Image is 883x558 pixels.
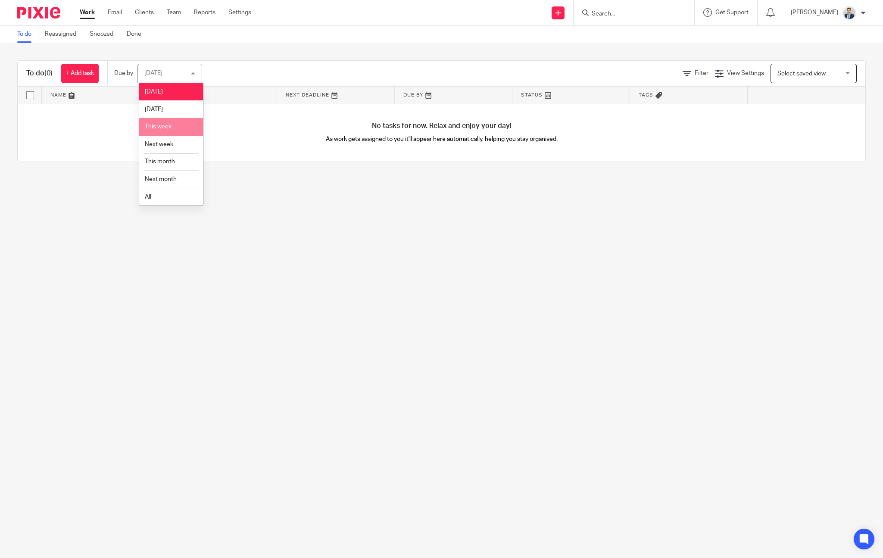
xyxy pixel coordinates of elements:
[145,124,172,130] span: This week
[45,26,83,43] a: Reassigned
[715,9,749,16] span: Get Support
[145,141,173,147] span: Next week
[145,194,151,200] span: All
[44,70,53,77] span: (0)
[194,8,215,17] a: Reports
[145,106,163,112] span: [DATE]
[145,89,163,95] span: [DATE]
[80,8,95,17] a: Work
[591,10,668,18] input: Search
[791,8,838,17] p: [PERSON_NAME]
[18,122,865,131] h4: No tasks for now. Relax and enjoy your day!
[695,70,708,76] span: Filter
[17,7,60,19] img: Pixie
[145,159,175,165] span: This month
[61,64,99,83] a: + Add task
[108,8,122,17] a: Email
[167,8,181,17] a: Team
[26,69,53,78] h1: To do
[17,26,38,43] a: To do
[777,71,826,77] span: Select saved view
[127,26,148,43] a: Done
[144,70,162,76] div: [DATE]
[842,6,856,20] img: LinkedIn%20Profile.jpeg
[135,8,154,17] a: Clients
[639,93,653,97] span: Tags
[114,69,133,78] p: Due by
[727,70,764,76] span: View Settings
[228,8,251,17] a: Settings
[230,135,654,143] p: As work gets assigned to you it'll appear here automatically, helping you stay organised.
[145,176,177,182] span: Next month
[90,26,120,43] a: Snoozed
